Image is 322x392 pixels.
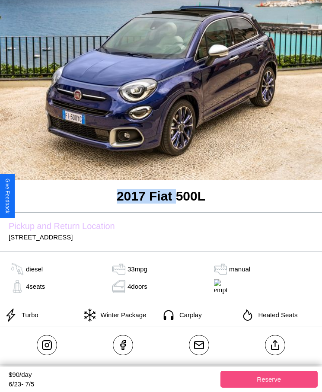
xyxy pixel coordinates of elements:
[17,309,38,321] p: Turbo
[110,263,128,276] img: tank
[96,309,147,321] p: Winter Package
[128,263,147,275] p: 33 mpg
[9,364,313,376] p: Hosted By
[9,280,26,293] img: gas
[254,309,298,321] p: Heated Seats
[9,263,26,276] img: gas
[229,263,250,275] p: manual
[9,380,216,388] div: 6 / 23 - 7 / 5
[128,280,147,292] p: 4 doors
[4,178,10,214] div: Give Feedback
[9,371,216,380] div: $ 90 /day
[9,231,313,243] p: [STREET_ADDRESS]
[26,263,43,275] p: diesel
[26,280,45,292] p: 4 seats
[9,221,313,231] label: Pickup and Return Location
[212,263,229,276] img: gas
[175,309,202,321] p: Carplay
[220,371,318,388] button: Reserve
[110,280,128,293] img: door
[212,279,229,294] img: empty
